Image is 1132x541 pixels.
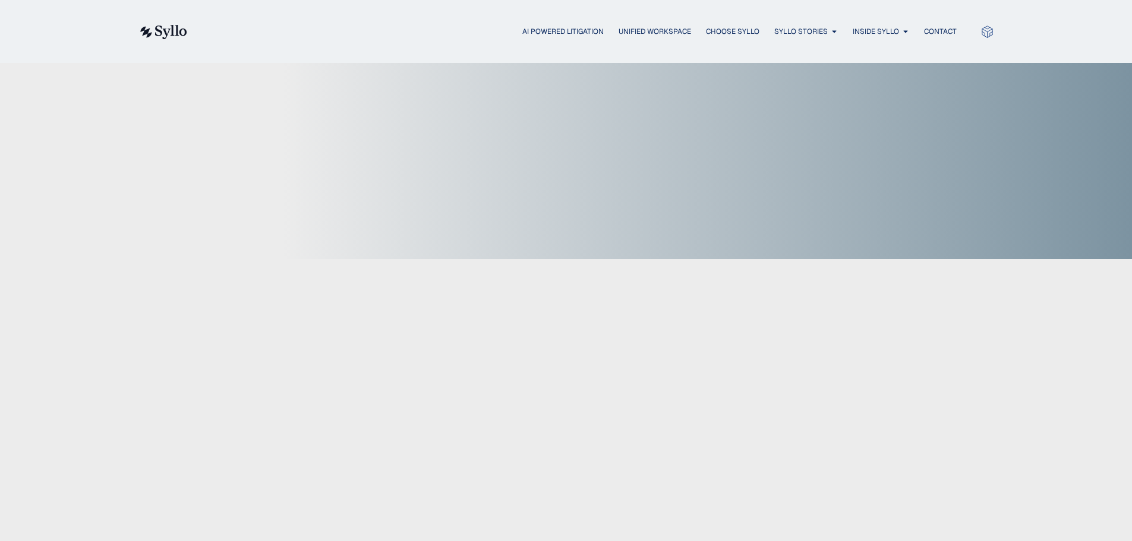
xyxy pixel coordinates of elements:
[619,26,691,37] a: Unified Workspace
[706,26,759,37] a: Choose Syllo
[211,26,957,37] nav: Menu
[211,26,957,37] div: Menu Toggle
[774,26,828,37] a: Syllo Stories
[138,25,187,39] img: syllo
[924,26,957,37] a: Contact
[522,26,604,37] a: AI Powered Litigation
[853,26,899,37] a: Inside Syllo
